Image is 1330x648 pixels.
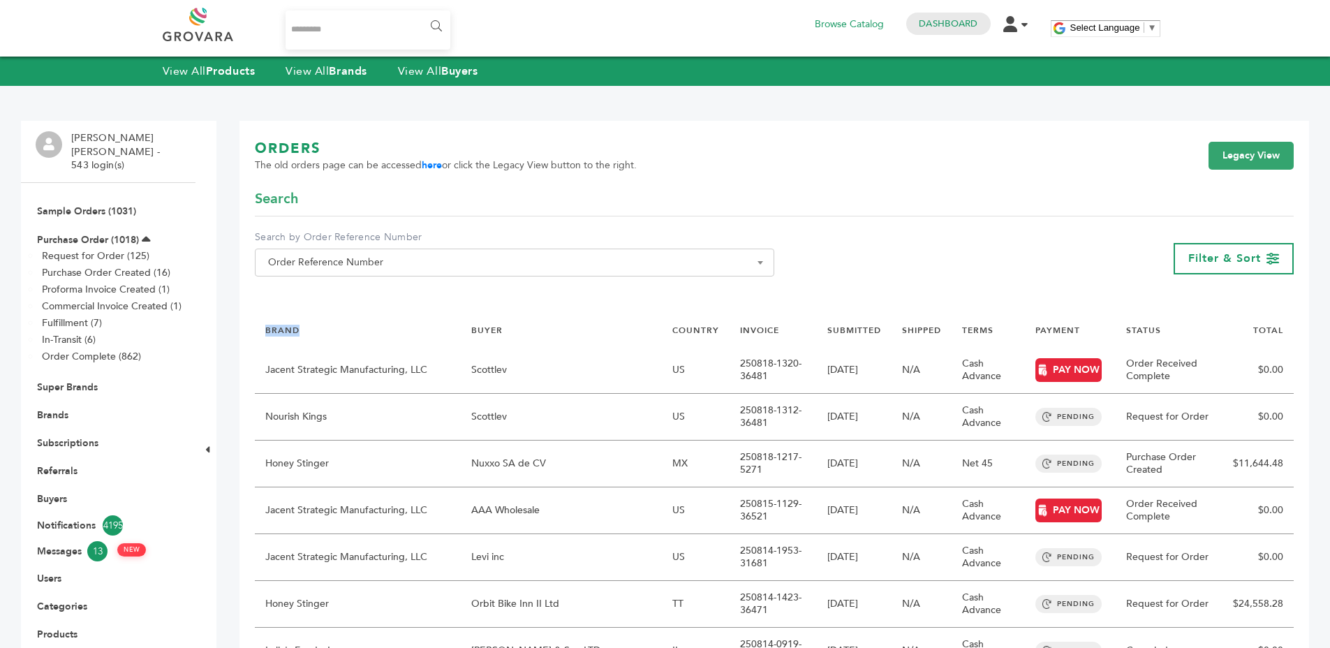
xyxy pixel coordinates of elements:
[730,581,818,628] td: 250814-1423-36471
[1035,408,1102,426] span: PENDING
[730,534,818,581] td: 250814-1953-31681
[441,64,478,79] strong: Buyers
[42,316,102,330] a: Fulfillment (7)
[37,205,136,218] a: Sample Orders (1031)
[37,600,87,613] a: Categories
[461,347,662,394] td: Scottlev
[817,581,892,628] td: [DATE]
[398,64,478,79] a: View AllBuyers
[1116,347,1222,394] td: Order Received Complete
[1188,251,1261,266] span: Filter & Sort
[952,534,1025,581] td: Cash Advance
[461,394,662,441] td: Scottlev
[952,394,1025,441] td: Cash Advance
[902,325,941,336] a: SHIPPED
[329,64,367,79] strong: Brands
[827,325,881,336] a: SUBMITTED
[1035,325,1080,336] a: PAYMENT
[255,534,461,581] td: Jacent Strategic Manufacturing, LLC
[461,581,662,628] td: Orbit Bike Inn II Ltd
[286,10,451,50] input: Search...
[730,441,818,487] td: 250818-1217-5271
[37,628,77,641] a: Products
[892,487,952,534] td: N/A
[36,131,62,158] img: profile.png
[255,487,461,534] td: Jacent Strategic Manufacturing, LLC
[817,441,892,487] td: [DATE]
[662,441,730,487] td: MX
[1116,581,1222,628] td: Request for Order
[1116,441,1222,487] td: Purchase Order Created
[962,325,993,336] a: TERMS
[37,515,179,536] a: Notifications4195
[1116,487,1222,534] td: Order Received Complete
[255,230,774,244] label: Search by Order Reference Number
[662,534,730,581] td: US
[255,189,298,209] span: Search
[730,347,818,394] td: 250818-1320-36481
[817,534,892,581] td: [DATE]
[730,394,818,441] td: 250818-1312-36481
[461,487,662,534] td: AAA Wholesale
[206,64,255,79] strong: Products
[1222,347,1294,394] td: $0.00
[37,464,77,478] a: Referrals
[1070,22,1157,33] a: Select Language​
[37,572,61,585] a: Users
[672,325,719,336] a: COUNTRY
[422,159,442,172] a: here
[662,394,730,441] td: US
[1116,534,1222,581] td: Request for Order
[952,487,1025,534] td: Cash Advance
[37,381,98,394] a: Super Brands
[662,487,730,534] td: US
[1035,595,1102,613] span: PENDING
[892,394,952,441] td: N/A
[740,325,779,336] a: INVOICE
[37,436,98,450] a: Subscriptions
[1126,325,1161,336] a: STATUS
[265,325,300,336] a: BRAND
[471,325,503,336] a: BUYER
[1070,22,1140,33] span: Select Language
[42,283,170,296] a: Proforma Invoice Created (1)
[37,408,68,422] a: Brands
[42,249,149,263] a: Request for Order (125)
[952,441,1025,487] td: Net 45
[817,487,892,534] td: [DATE]
[817,347,892,394] td: [DATE]
[919,17,977,30] a: Dashboard
[1222,394,1294,441] td: $0.00
[1209,142,1294,170] a: Legacy View
[255,159,637,172] span: The old orders page can be accessed or click the Legacy View button to the right.
[892,581,952,628] td: N/A
[892,347,952,394] td: N/A
[817,394,892,441] td: [DATE]
[286,64,367,79] a: View AllBrands
[662,347,730,394] td: US
[255,394,461,441] td: Nourish Kings
[730,487,818,534] td: 250815-1129-36521
[255,347,461,394] td: Jacent Strategic Manufacturing, LLC
[255,249,774,277] span: Order Reference Number
[1035,455,1102,473] span: PENDING
[37,492,67,506] a: Buyers
[1222,441,1294,487] td: $11,644.48
[1035,358,1102,382] a: PAY NOW
[163,64,256,79] a: View AllProducts
[461,534,662,581] td: Levi inc
[892,534,952,581] td: N/A
[1222,534,1294,581] td: $0.00
[1035,499,1102,522] a: PAY NOW
[815,17,884,32] a: Browse Catalog
[117,543,146,557] span: NEW
[103,515,123,536] span: 4195
[952,347,1025,394] td: Cash Advance
[255,139,637,159] h1: ORDERS
[42,300,182,313] a: Commercial Invoice Created (1)
[1035,548,1102,566] span: PENDING
[662,581,730,628] td: TT
[42,333,96,346] a: In-Transit (6)
[892,441,952,487] td: N/A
